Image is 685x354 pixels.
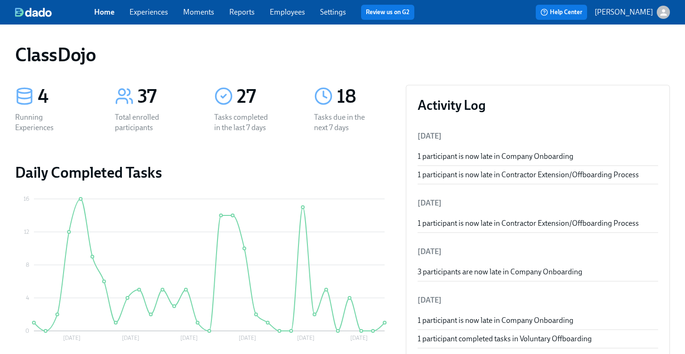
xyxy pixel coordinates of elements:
li: [DATE] [418,240,658,263]
tspan: [DATE] [180,335,198,341]
tspan: 8 [26,262,29,268]
div: 1 participant is now late in Company Onboarding [418,151,658,162]
div: 1 participant is now late in Company Onboarding [418,315,658,326]
tspan: 0 [25,328,29,334]
div: 1 participant is now late in Contractor Extension/Offboarding Process [418,218,658,229]
h2: Daily Completed Tasks [15,163,391,182]
button: [PERSON_NAME] [595,6,670,19]
tspan: 4 [26,295,29,301]
a: Home [94,8,114,16]
a: dado [15,8,94,17]
div: 4 [38,85,92,108]
div: 27 [237,85,291,108]
tspan: [DATE] [63,335,81,341]
li: [DATE] [418,289,658,312]
tspan: [DATE] [350,335,368,341]
button: Review us on G2 [361,5,414,20]
tspan: [DATE] [239,335,256,341]
h3: Activity Log [418,97,658,114]
div: Total enrolled participants [115,112,175,133]
div: Tasks due in the next 7 days [314,112,374,133]
tspan: [DATE] [122,335,139,341]
button: Help Center [536,5,587,20]
div: 3 participants are now late in Company Onboarding [418,267,658,277]
tspan: 16 [24,196,29,202]
tspan: [DATE] [297,335,314,341]
h1: ClassDojo [15,43,96,66]
a: Review us on G2 [366,8,410,17]
span: Help Center [540,8,582,17]
div: Running Experiences [15,112,75,133]
a: Moments [183,8,214,16]
div: 1 participant completed tasks in Voluntary Offboarding [418,334,658,344]
tspan: 12 [24,229,29,235]
div: Tasks completed in the last 7 days [214,112,274,133]
a: Employees [270,8,305,16]
p: [PERSON_NAME] [595,7,653,17]
a: Reports [229,8,255,16]
div: 37 [137,85,192,108]
div: 1 participant is now late in Contractor Extension/Offboarding Process [418,170,658,180]
img: dado [15,8,52,17]
span: [DATE] [418,132,442,140]
a: Settings [320,8,346,16]
li: [DATE] [418,192,658,214]
a: Experiences [129,8,168,16]
div: 18 [337,85,391,108]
